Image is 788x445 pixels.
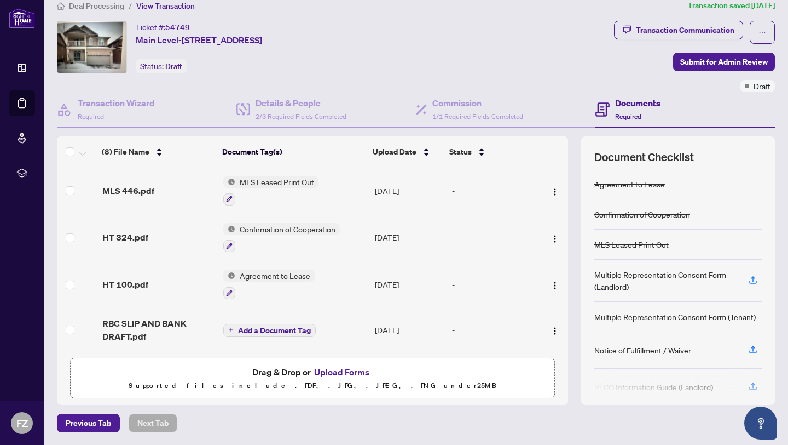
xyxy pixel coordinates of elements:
[758,28,766,36] span: ellipsis
[594,238,669,250] div: MLS Leased Print Out
[615,96,660,110] h4: Documents
[432,96,523,110] h4: Commission
[551,281,559,290] img: Logo
[373,146,416,158] span: Upload Date
[223,223,340,253] button: Status IconConfirmation of Cooperation
[370,308,448,352] td: [DATE]
[129,414,177,432] button: Next Tab
[78,112,104,121] span: Required
[452,324,537,336] div: -
[370,167,448,214] td: [DATE]
[228,327,234,333] span: plus
[546,182,564,199] button: Logo
[551,187,559,196] img: Logo
[223,223,235,235] img: Status Icon
[136,21,190,33] div: Ticket #:
[102,146,149,158] span: (8) File Name
[449,146,472,158] span: Status
[452,278,537,290] div: -
[235,223,340,235] span: Confirmation of Cooperation
[256,96,346,110] h4: Details & People
[452,231,537,243] div: -
[136,59,187,73] div: Status:
[432,112,523,121] span: 1/1 Required Fields Completed
[235,176,318,188] span: MLS Leased Print Out
[614,21,743,39] button: Transaction Communication
[256,112,346,121] span: 2/3 Required Fields Completed
[136,33,262,47] span: Main Level-[STREET_ADDRESS]
[551,235,559,243] img: Logo
[102,278,148,291] span: HT 100.pdf
[57,414,120,432] button: Previous Tab
[546,229,564,246] button: Logo
[311,365,373,379] button: Upload Forms
[66,414,111,432] span: Previous Tab
[136,1,195,11] span: View Transaction
[594,150,694,165] span: Document Checklist
[102,231,148,244] span: HT 324.pdf
[57,21,126,73] img: IMG-W12400258_1.jpg
[594,311,756,323] div: Multiple Representation Consent Form (Tenant)
[594,208,690,220] div: Confirmation of Cooperation
[165,22,190,32] span: 54749
[546,276,564,293] button: Logo
[218,136,368,167] th: Document Tag(s)
[223,176,318,206] button: Status IconMLS Leased Print Out
[16,415,28,431] span: FZ
[165,61,182,71] span: Draft
[594,344,691,356] div: Notice of Fulfillment / Waiver
[223,324,316,337] button: Add a Document Tag
[594,269,735,293] div: Multiple Representation Consent Form (Landlord)
[223,270,315,299] button: Status IconAgreement to Lease
[238,327,311,334] span: Add a Document Tag
[546,321,564,339] button: Logo
[551,327,559,335] img: Logo
[9,8,35,28] img: logo
[71,358,554,399] span: Drag & Drop orUpload FormsSupported files include .PDF, .JPG, .JPEG, .PNG under25MB
[97,136,218,167] th: (8) File Name
[223,323,316,337] button: Add a Document Tag
[673,53,775,71] button: Submit for Admin Review
[370,261,448,308] td: [DATE]
[452,185,537,197] div: -
[615,112,641,121] span: Required
[754,80,770,92] span: Draft
[69,1,124,11] span: Deal Processing
[57,2,65,10] span: home
[78,96,155,110] h4: Transaction Wizard
[370,214,448,261] td: [DATE]
[252,365,373,379] span: Drag & Drop or
[223,176,235,188] img: Status Icon
[235,270,315,282] span: Agreement to Lease
[77,379,548,392] p: Supported files include .PDF, .JPG, .JPEG, .PNG under 25 MB
[744,407,777,440] button: Open asap
[636,21,734,39] div: Transaction Communication
[102,317,215,343] span: RBC SLIP AND BANK DRAFT.pdf
[680,53,768,71] span: Submit for Admin Review
[102,184,154,197] span: MLS 446.pdf
[223,270,235,282] img: Status Icon
[445,136,538,167] th: Status
[368,136,445,167] th: Upload Date
[594,178,665,190] div: Agreement to Lease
